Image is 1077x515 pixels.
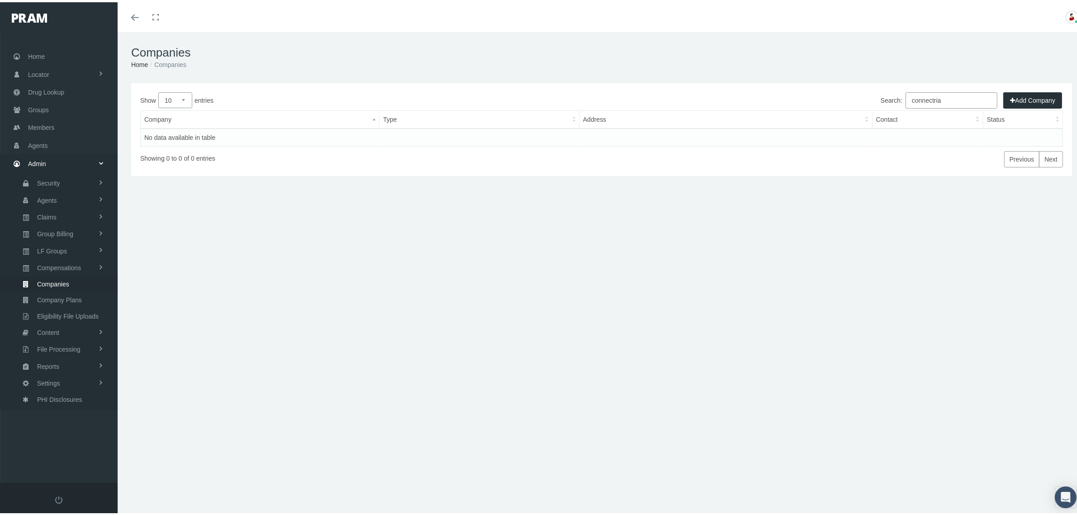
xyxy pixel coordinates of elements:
a: Next [1039,149,1063,165]
span: Groups [28,99,49,116]
input: Search: [906,90,997,106]
a: Home [131,59,148,66]
span: Claims [37,207,57,223]
span: Content [37,323,59,338]
a: Previous [1004,149,1039,165]
th: Type: activate to sort column ascending [380,109,579,127]
th: Status: activate to sort column ascending [983,109,1063,127]
span: File Processing [37,339,81,355]
select: Showentries [158,90,192,106]
h1: Companies [131,43,1072,57]
img: PRAM_20_x_78.png [12,11,47,20]
th: Contact: activate to sort column ascending [872,109,983,127]
span: Eligibility File Uploads [37,306,99,322]
span: Agents [37,191,57,206]
span: Company Plans [37,290,82,305]
span: Admin [28,153,46,170]
div: Open Intercom Messenger [1055,484,1077,506]
span: Agents [28,135,48,152]
span: Members [28,117,54,134]
span: Drug Lookup [28,81,64,99]
th: Company: activate to sort column descending [141,109,380,127]
span: Locator [28,64,49,81]
span: LF Groups [37,241,67,257]
span: Companies [37,274,69,290]
th: Address: activate to sort column ascending [579,109,872,127]
button: Add Company [1003,90,1062,106]
label: Search: [881,90,997,106]
span: Settings [37,373,60,389]
span: Compensations [37,258,81,273]
td: No data available in table [141,126,1063,144]
li: Companies [148,57,186,67]
span: Group Billing [37,224,73,239]
label: Show entries [140,90,602,106]
span: Reports [37,357,59,372]
span: Home [28,46,45,63]
span: Security [37,173,60,189]
span: PHI Disclosures [37,390,82,405]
